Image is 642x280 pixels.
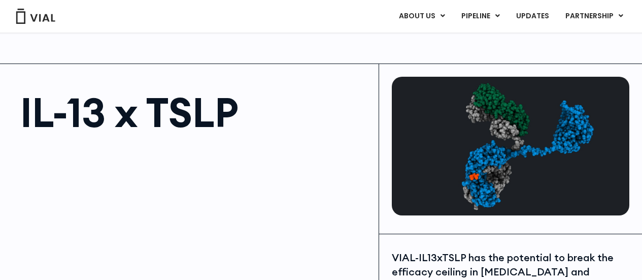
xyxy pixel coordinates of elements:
a: UPDATES [508,8,557,25]
h1: IL-13 x TSLP [20,92,368,133]
a: PIPELINEMenu Toggle [453,8,508,25]
img: Vial Logo [15,9,56,24]
a: ABOUT USMenu Toggle [391,8,453,25]
a: PARTNERSHIPMenu Toggle [557,8,631,25]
